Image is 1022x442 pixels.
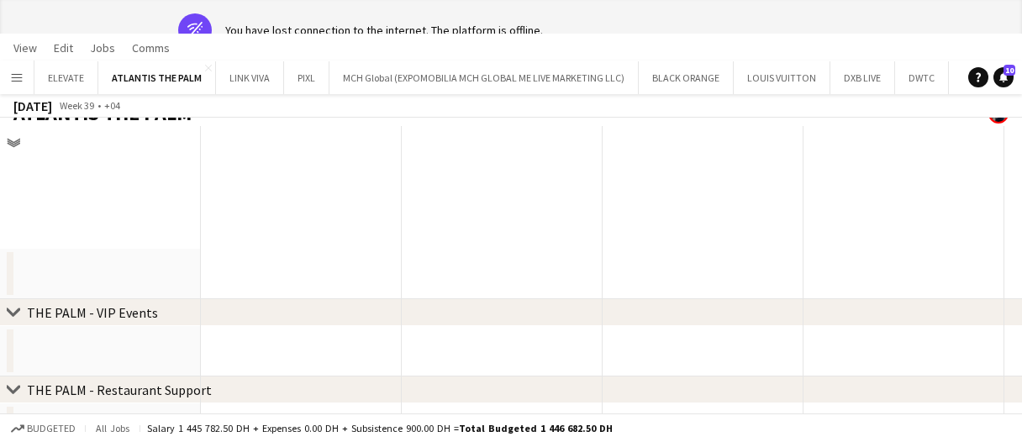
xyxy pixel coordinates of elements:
a: View [7,37,44,59]
div: THE PALM - Restaurant Support [27,381,212,398]
button: LINK VIVA [216,61,284,94]
span: 10 [1004,65,1015,76]
button: LOUIS VUITTON [734,61,830,94]
span: Jobs [90,40,115,55]
span: Comms [132,40,170,55]
a: Jobs [83,37,122,59]
button: PIXL [284,61,329,94]
span: Budgeted [27,423,76,434]
button: Budgeted [8,419,78,438]
div: Salary 1 445 782.50 DH + Expenses 0.00 DH + Subsistence 900.00 DH = [147,422,613,434]
span: View [13,40,37,55]
button: DWTC [895,61,949,94]
div: +04 [104,99,120,112]
a: Comms [125,37,176,59]
div: THE PALM - VIP Events [27,304,158,321]
button: ELEVATE [34,61,98,94]
button: BLACK ORANGE [639,61,734,94]
a: Edit [47,37,80,59]
div: [DATE] [13,97,52,114]
div: You have lost connection to the internet. The platform is offline. [225,23,543,38]
span: Week 39 [55,99,97,112]
a: 10 [993,67,1014,87]
span: Total Budgeted 1 446 682.50 DH [459,422,613,434]
button: MCH Global (EXPOMOBILIA MCH GLOBAL ME LIVE MARKETING LLC) [329,61,639,94]
button: DXB LIVE [830,61,895,94]
span: All jobs [92,422,133,434]
button: ATLANTIS THE PALM [98,61,216,94]
span: Edit [54,40,73,55]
